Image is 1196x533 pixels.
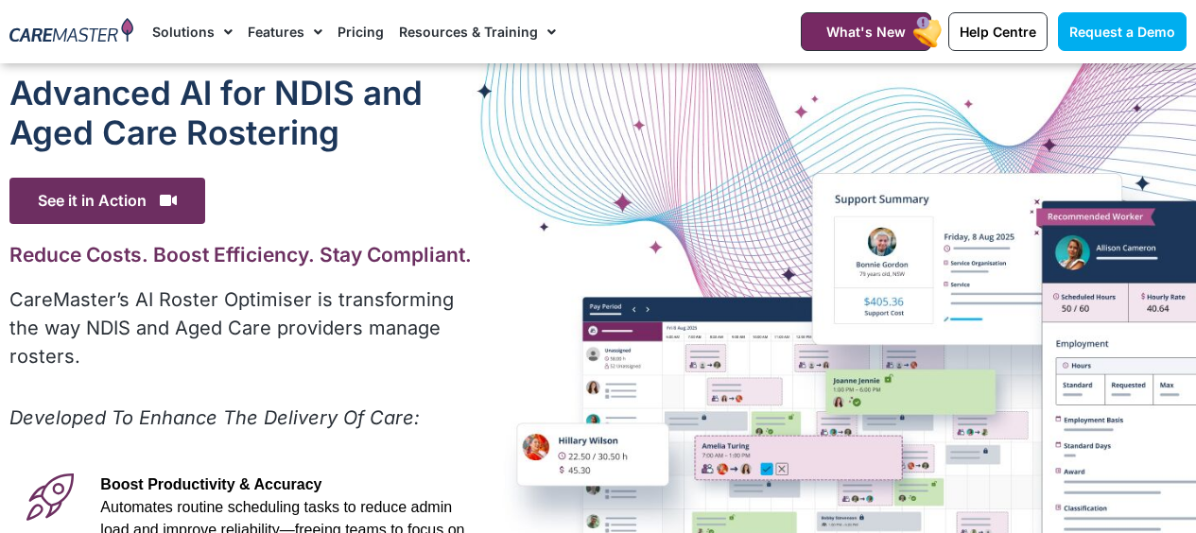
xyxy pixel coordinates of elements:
[948,12,1048,51] a: Help Centre
[960,24,1036,40] span: Help Centre
[9,73,481,152] h1: Advanced Al for NDIS and Aged Care Rostering
[826,24,906,40] span: What's New
[1058,12,1187,51] a: Request a Demo
[9,178,205,224] span: See it in Action
[9,243,481,266] h2: Reduce Costs. Boost Efficiency. Stay Compliant.
[9,18,133,45] img: CareMaster Logo
[9,285,481,370] p: CareMaster’s AI Roster Optimiser is transforming the way NDIS and Aged Care providers manage rost...
[1069,24,1175,40] span: Request a Demo
[100,476,321,492] span: Boost Productivity & Accuracy
[9,406,420,429] em: Developed To Enhance The Delivery Of Care:
[801,12,931,51] a: What's New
